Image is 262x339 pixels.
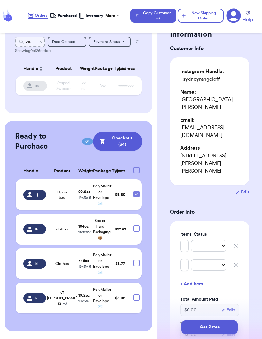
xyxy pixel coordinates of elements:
div: [GEOGRAPHIC_DATA] [PERSON_NAME] [180,88,239,111]
button: Edit [236,189,249,195]
button: Get Rates [181,320,238,334]
span: xx oz [81,81,86,91]
span: PolyMailer or Envelope ✉️ [93,184,111,205]
button: Clear search [39,40,42,44]
strong: 184 oz [78,224,89,228]
th: Product [50,163,74,179]
span: $ 6.82 [115,296,125,300]
span: Handle [23,168,38,175]
th: Package Type [91,61,114,76]
h3: Customer Info [170,45,249,52]
span: clothes [56,227,68,232]
input: Search [15,37,45,47]
button: Sort ascending [38,65,43,72]
a: Inventory [79,13,103,19]
th: Weight [74,163,89,179]
strong: 99.8 oz [78,190,90,194]
button: Reset all filters [133,37,142,47]
span: Box or Hard Packaging 📦 [93,219,111,240]
span: PolyMailer or Envelope ✉️ [93,288,111,309]
span: Address [180,146,200,151]
span: _juliag3 [35,192,42,197]
span: username [35,83,43,88]
strong: 15.2 oz [78,293,90,297]
label: Total Amount Paid [180,296,239,303]
button: Checkout (34) [93,132,142,151]
button: Edit [221,307,235,313]
span: 3T [PERSON_NAME] $2 [47,290,77,306]
span: 11 x 12 x 17 [78,230,91,234]
span: $ 9.80 [115,193,125,197]
span: Payment Status [93,40,120,44]
th: Product [51,61,76,76]
div: [EMAIL_ADDRESS][DOMAIN_NAME] [180,116,239,139]
span: PolyMailer or Envelope ✉️ [93,253,111,274]
button: + Add Item [178,277,242,291]
strong: 77.6 oz [78,259,89,263]
span: Email: [180,117,195,123]
div: Showing 0 of 26 orders [15,48,143,53]
span: Box [99,84,106,88]
span: 04 [82,138,93,145]
h3: Order Info [170,208,249,216]
th: Cost [111,163,129,179]
button: New Shipping Order [178,9,224,23]
span: xxxxxxxx [118,84,134,88]
div: _sydneyrangeloff [180,68,239,83]
span: 10 x 3 x 7 [78,299,90,303]
span: $ 8.77 [115,262,125,266]
span: Instagram Handle: [180,69,224,74]
span: Help [242,16,253,24]
span: 19 x 3 x 15 [78,265,91,268]
span: Orders [35,13,48,18]
span: 19 x 3 x 15 [78,196,91,200]
span: $ 27.43 [115,227,126,231]
span: Clothes [55,261,69,266]
span: Name: [180,89,196,94]
span: Striped Sweater [56,81,71,91]
th: Package Type [89,163,111,179]
button: Copy Customer Link [130,9,176,23]
div: [STREET_ADDRESS][PERSON_NAME][PERSON_NAME] [180,144,239,175]
span: bays_fabulous_finds [35,296,42,301]
th: Weight [76,61,91,76]
a: Purchased [50,12,77,19]
span: thrifting.tee [35,227,42,232]
span: Handle [23,65,38,72]
th: Address [114,61,142,76]
div: More [105,13,120,18]
span: Purchased [58,13,77,18]
span: Date Created [52,40,75,44]
button: Payment Status [89,37,131,47]
span: + 3 [63,301,67,305]
a: Help [242,11,253,24]
span: Inventory [86,13,103,18]
span: Open bag [54,190,71,200]
a: Orders [28,13,48,19]
label: Status [194,231,226,237]
h2: Ready to Purchase [15,131,78,152]
span: irisalexaaa [35,261,42,266]
label: Items [180,231,191,237]
span: $ 0.00 [184,307,196,313]
button: Date Created [48,37,86,47]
